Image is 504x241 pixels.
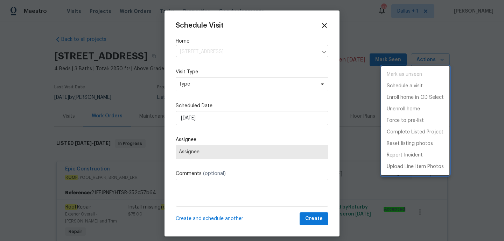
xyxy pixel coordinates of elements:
[387,82,423,90] p: Schedule a visit
[387,163,444,170] p: Upload Line Item Photos
[387,105,420,113] p: Unenroll home
[387,140,433,147] p: Reset listing photos
[387,129,443,136] p: Complete Listed Project
[387,152,423,159] p: Report Incident
[387,94,444,101] p: Enroll home in OD Select
[387,117,424,124] p: Force to pre-list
